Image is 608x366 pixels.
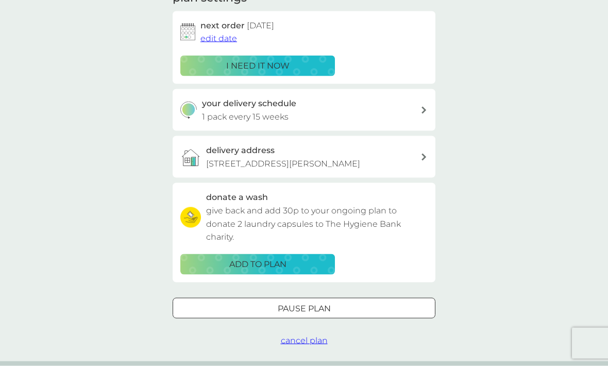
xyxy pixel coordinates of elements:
[206,144,275,157] h3: delivery address
[200,34,237,43] span: edit date
[173,89,435,131] button: your delivery schedule1 pack every 15 weeks
[206,157,360,171] p: [STREET_ADDRESS][PERSON_NAME]
[278,302,331,315] p: Pause plan
[200,19,274,32] h2: next order
[200,32,237,45] button: edit date
[180,56,335,76] button: i need it now
[281,336,328,345] span: cancel plan
[281,334,328,347] button: cancel plan
[247,21,274,30] span: [DATE]
[229,258,286,271] p: ADD TO PLAN
[180,254,335,275] button: ADD TO PLAN
[202,110,289,124] p: 1 pack every 15 weeks
[173,136,435,178] a: delivery address[STREET_ADDRESS][PERSON_NAME]
[206,204,428,244] p: give back and add 30p to your ongoing plan to donate 2 laundry capsules to The Hygiene Bank charity.
[202,97,296,110] h3: your delivery schedule
[226,59,290,73] p: i need it now
[206,191,268,204] h3: donate a wash
[173,298,435,319] button: Pause plan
